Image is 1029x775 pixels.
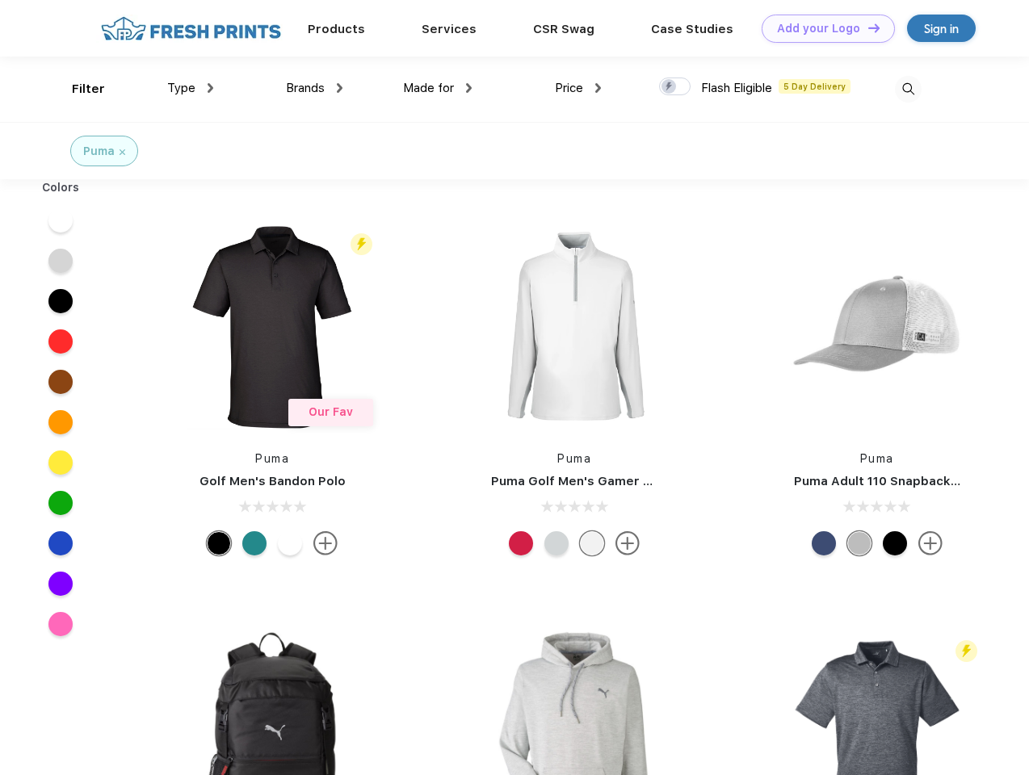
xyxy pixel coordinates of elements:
[351,233,372,255] img: flash_active_toggle.svg
[812,531,836,555] div: Peacoat Qut Shd
[860,452,894,465] a: Puma
[199,474,346,488] a: Golf Men's Bandon Polo
[242,531,267,555] div: Green Lagoon
[422,22,477,36] a: Services
[208,83,213,93] img: dropdown.png
[255,452,289,465] a: Puma
[96,15,286,43] img: fo%20logo%202.webp
[403,81,454,95] span: Made for
[308,22,365,36] a: Products
[557,452,591,465] a: Puma
[595,83,601,93] img: dropdown.png
[918,531,943,555] img: more.svg
[120,149,125,155] img: filter_cancel.svg
[207,531,231,555] div: Puma Black
[770,220,985,434] img: func=resize&h=266
[533,22,594,36] a: CSR Swag
[286,81,325,95] span: Brands
[278,531,302,555] div: Bright White
[924,19,959,38] div: Sign in
[907,15,976,42] a: Sign in
[883,531,907,555] div: Pma Blk Pma Blk
[491,474,746,488] a: Puma Golf Men's Gamer Golf Quarter-Zip
[615,531,640,555] img: more.svg
[895,76,922,103] img: desktop_search.svg
[165,220,380,434] img: func=resize&h=266
[167,81,195,95] span: Type
[955,640,977,662] img: flash_active_toggle.svg
[309,405,353,418] span: Our Fav
[777,22,860,36] div: Add your Logo
[779,79,850,94] span: 5 Day Delivery
[337,83,342,93] img: dropdown.png
[313,531,338,555] img: more.svg
[83,143,115,160] div: Puma
[701,81,772,95] span: Flash Eligible
[509,531,533,555] div: Ski Patrol
[555,81,583,95] span: Price
[544,531,569,555] div: High Rise
[580,531,604,555] div: Bright White
[467,220,682,434] img: func=resize&h=266
[30,179,92,196] div: Colors
[466,83,472,93] img: dropdown.png
[847,531,871,555] div: Quarry with Brt Whit
[868,23,880,32] img: DT
[72,80,105,98] div: Filter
